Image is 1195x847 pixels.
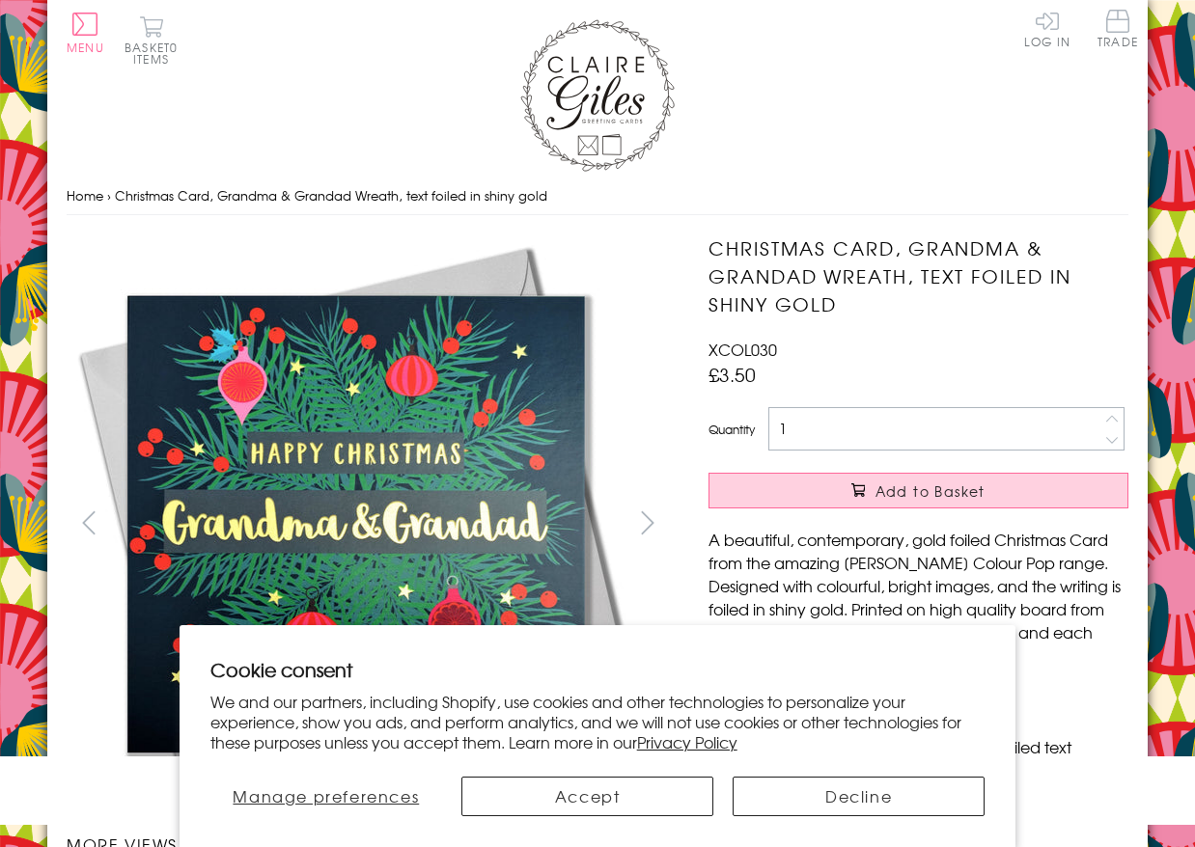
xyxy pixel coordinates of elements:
span: Trade [1098,10,1138,47]
p: We and our partners, including Shopify, use cookies and other technologies to personalize your ex... [210,692,986,751]
button: Accept [461,777,713,816]
span: Manage preferences [233,784,419,807]
button: Add to Basket [709,473,1128,508]
span: Add to Basket [875,481,986,501]
span: 0 items [133,39,178,68]
h1: Christmas Card, Grandma & Grandad Wreath, text foiled in shiny gold [709,234,1128,317]
button: next [626,501,670,544]
span: £3.50 [709,361,756,388]
p: A beautiful, contemporary, gold foiled Christmas Card from the amazing [PERSON_NAME] Colour Pop r... [709,528,1128,667]
img: Claire Giles Greetings Cards [520,19,675,172]
nav: breadcrumbs [67,177,1128,216]
span: Christmas Card, Grandma & Grandad Wreath, text foiled in shiny gold [115,186,547,205]
h2: Cookie consent [210,656,986,683]
span: › [107,186,111,205]
button: prev [67,501,110,544]
label: Quantity [709,421,755,438]
a: Log In [1024,10,1070,47]
a: Privacy Policy [637,730,737,753]
span: XCOL030 [709,338,777,361]
img: Christmas Card, Grandma & Grandad Wreath, text foiled in shiny gold [67,234,646,813]
a: Trade [1098,10,1138,51]
span: Menu [67,39,104,56]
a: Home [67,186,103,205]
button: Manage preferences [210,777,442,816]
button: Menu [67,13,104,53]
button: Decline [733,777,985,816]
button: Basket0 items [125,15,178,65]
